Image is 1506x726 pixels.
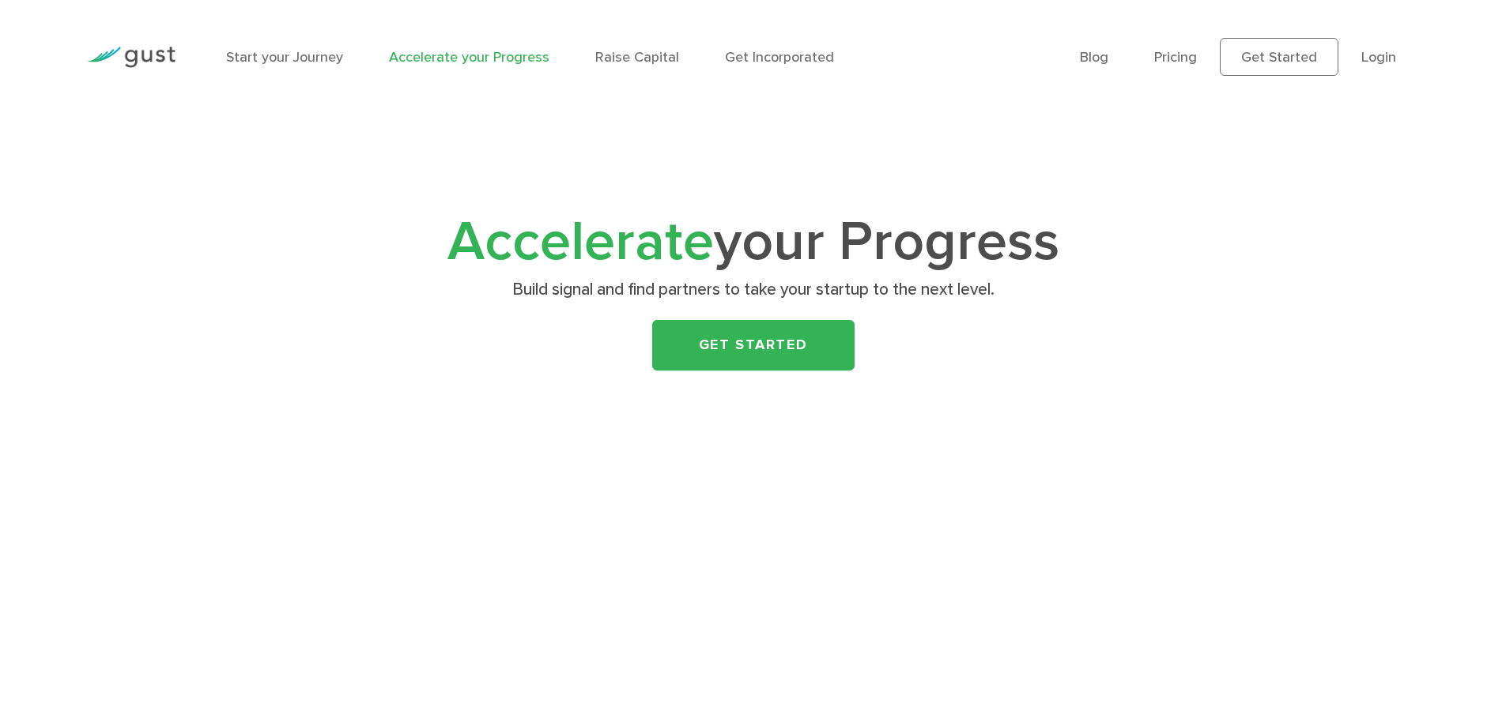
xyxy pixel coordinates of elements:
[441,217,1066,268] h1: your Progress
[652,320,855,371] a: Get Started
[1220,38,1338,76] a: Get Started
[389,49,549,66] a: Accelerate your Progress
[595,49,679,66] a: Raise Capital
[87,47,176,68] img: Gust Logo
[1361,49,1396,66] a: Login
[226,49,343,66] a: Start your Journey
[447,279,1059,301] p: Build signal and find partners to take your startup to the next level.
[1080,49,1108,66] a: Blog
[1154,49,1197,66] a: Pricing
[725,49,834,66] a: Get Incorporated
[447,209,714,275] span: Accelerate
